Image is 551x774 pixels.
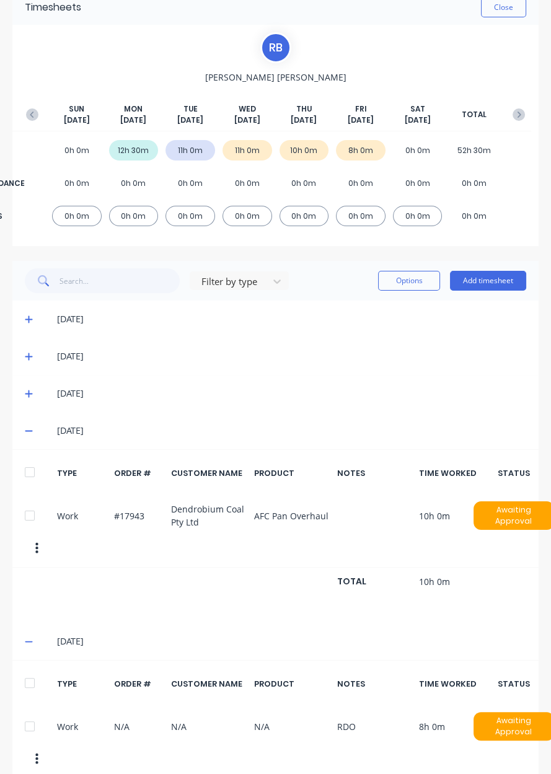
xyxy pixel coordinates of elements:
[165,173,215,193] div: 0h 0m
[254,467,330,479] div: PRODUCT
[57,678,107,690] div: TYPE
[57,467,107,479] div: TYPE
[337,678,412,690] div: NOTES
[337,467,412,479] div: NOTES
[393,173,443,193] div: 0h 0m
[296,103,312,115] span: THU
[410,103,425,115] span: SAT
[239,103,256,115] span: WED
[114,467,164,479] div: ORDER #
[378,271,440,291] button: Options
[501,678,526,690] div: STATUS
[52,140,102,161] div: 0h 0m
[57,350,526,363] div: [DATE]
[223,140,272,161] div: 11h 0m
[120,115,146,126] span: [DATE]
[69,103,84,115] span: SUN
[223,206,272,226] div: 0h 0m
[419,467,494,479] div: TIME WORKED
[60,268,180,293] input: Search...
[109,173,159,193] div: 0h 0m
[348,115,374,126] span: [DATE]
[205,71,346,84] span: [PERSON_NAME] [PERSON_NAME]
[109,140,159,161] div: 12h 30m
[57,312,526,326] div: [DATE]
[450,271,526,291] button: Add timesheet
[336,206,386,226] div: 0h 0m
[171,467,247,479] div: CUSTOMER NAME
[223,173,272,193] div: 0h 0m
[336,173,386,193] div: 0h 0m
[501,467,526,479] div: STATUS
[260,32,291,63] div: R B
[280,206,329,226] div: 0h 0m
[462,109,487,120] span: TOTAL
[355,103,366,115] span: FRI
[419,678,494,690] div: TIME WORKED
[57,387,526,400] div: [DATE]
[449,140,499,161] div: 52h 30m
[449,173,499,193] div: 0h 0m
[57,424,526,438] div: [DATE]
[165,140,215,161] div: 11h 0m
[393,140,443,161] div: 0h 0m
[64,115,90,126] span: [DATE]
[171,678,247,690] div: CUSTOMER NAME
[405,115,431,126] span: [DATE]
[280,173,329,193] div: 0h 0m
[124,103,143,115] span: MON
[114,678,164,690] div: ORDER #
[449,206,499,226] div: 0h 0m
[165,206,215,226] div: 0h 0m
[177,115,203,126] span: [DATE]
[291,115,317,126] span: [DATE]
[254,678,330,690] div: PRODUCT
[109,206,159,226] div: 0h 0m
[393,206,443,226] div: 0h 0m
[280,140,329,161] div: 10h 0m
[336,140,386,161] div: 8h 0m
[52,173,102,193] div: 0h 0m
[52,206,102,226] div: 0h 0m
[234,115,260,126] span: [DATE]
[183,103,198,115] span: TUE
[57,635,526,648] div: [DATE]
